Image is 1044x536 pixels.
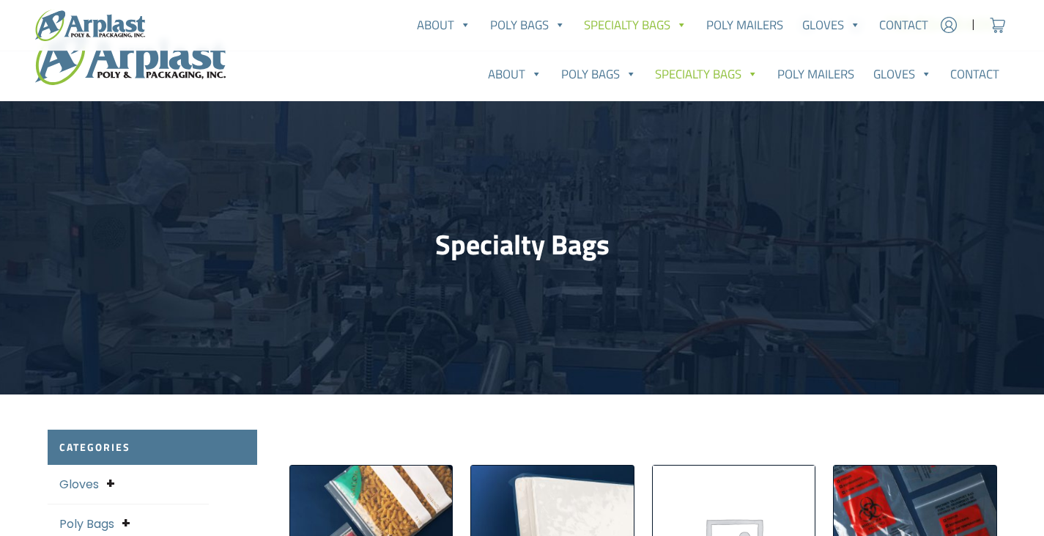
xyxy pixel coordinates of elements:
[870,10,938,40] a: Contact
[48,228,997,262] h1: Specialty Bags
[575,10,697,40] a: Specialty Bags
[481,10,575,40] a: Poly Bags
[768,59,864,89] a: Poly Mailers
[941,59,1009,89] a: Contact
[552,59,646,89] a: Poly Bags
[864,59,941,89] a: Gloves
[59,515,114,532] a: Poly Bags
[407,10,481,40] a: About
[697,10,793,40] a: Poly Mailers
[646,59,769,89] a: Specialty Bags
[478,59,552,89] a: About
[971,16,975,34] span: |
[35,30,226,84] img: logo
[48,430,257,466] h2: Categories
[35,10,145,41] img: logo
[793,10,870,40] a: Gloves
[59,476,99,493] a: Gloves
